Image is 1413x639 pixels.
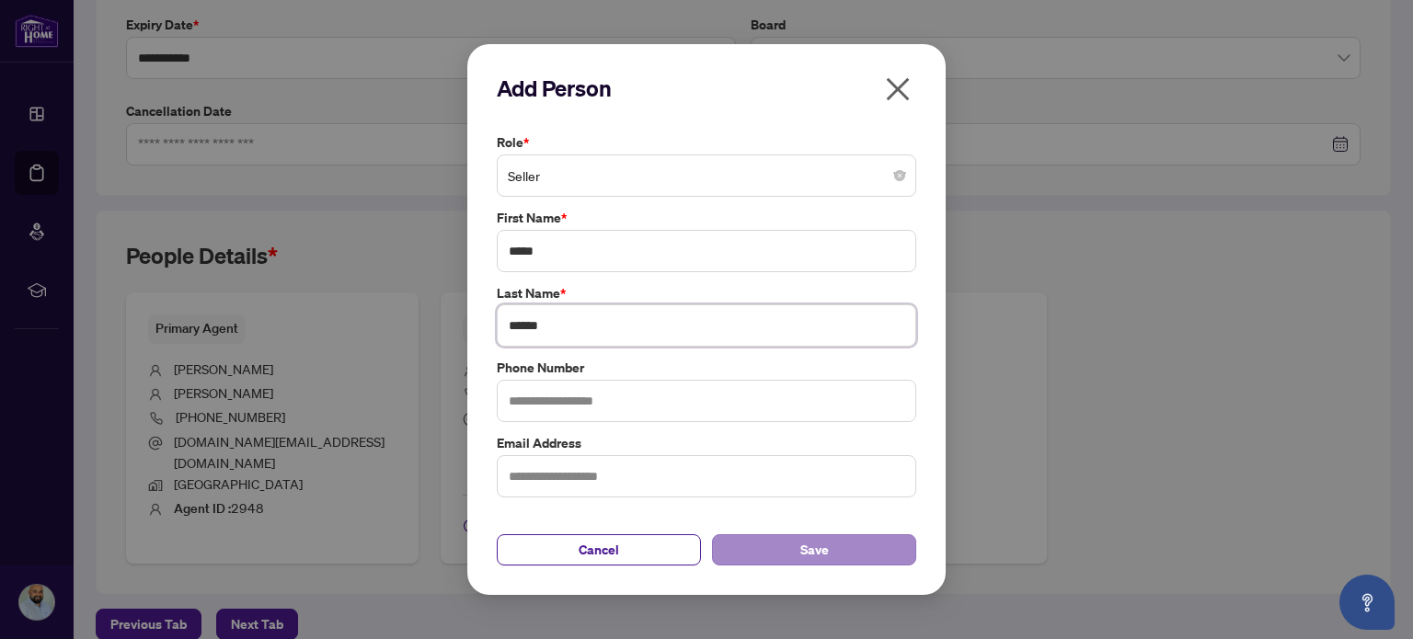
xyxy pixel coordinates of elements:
span: Save [800,535,829,565]
span: close-circle [894,170,905,181]
span: Cancel [579,535,619,565]
button: Cancel [497,534,701,565]
span: Seller [508,158,905,193]
label: Last Name [497,283,916,303]
label: Email Address [497,433,916,453]
label: Role [497,132,916,153]
h2: Add Person [497,74,916,103]
button: Open asap [1339,575,1395,630]
button: Save [712,534,916,565]
label: Phone Number [497,358,916,378]
span: close [883,74,913,104]
label: First Name [497,208,916,228]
